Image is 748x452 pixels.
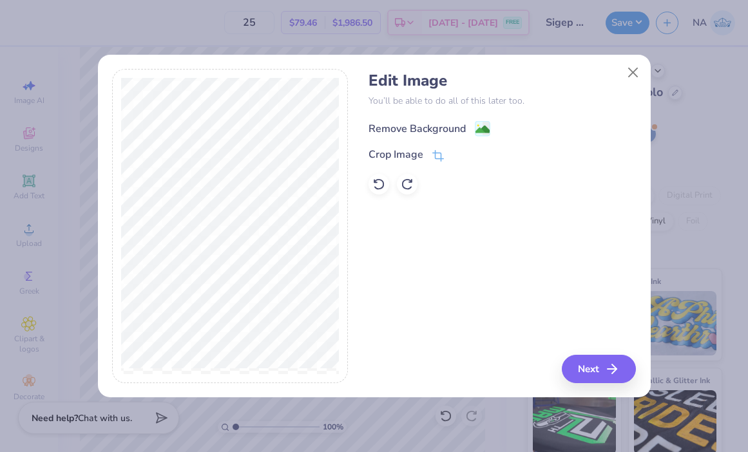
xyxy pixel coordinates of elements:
[620,60,645,84] button: Close
[369,71,636,90] h4: Edit Image
[369,147,423,162] div: Crop Image
[369,121,466,137] div: Remove Background
[369,94,636,108] p: You’ll be able to do all of this later too.
[562,355,636,383] button: Next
